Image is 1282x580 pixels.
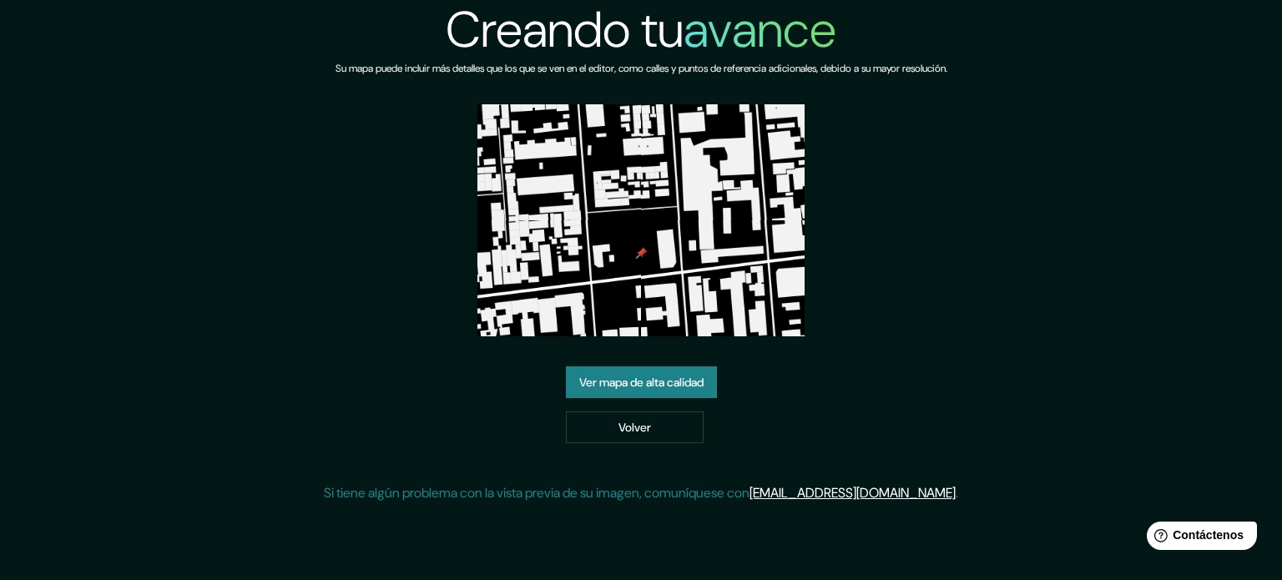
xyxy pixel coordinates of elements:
font: Su mapa puede incluir más detalles que los que se ven en el editor, como calles y puntos de refer... [336,62,947,75]
font: . [956,484,958,502]
font: Si tiene algún problema con la vista previa de su imagen, comuníquese con [324,484,750,502]
a: Ver mapa de alta calidad [566,366,717,398]
iframe: Lanzador de widgets de ayuda [1133,515,1264,562]
font: Volver [618,420,651,435]
font: Ver mapa de alta calidad [579,375,704,390]
a: [EMAIL_ADDRESS][DOMAIN_NAME] [750,484,956,502]
a: Volver [566,411,704,443]
img: vista previa del mapa creado [477,104,805,336]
